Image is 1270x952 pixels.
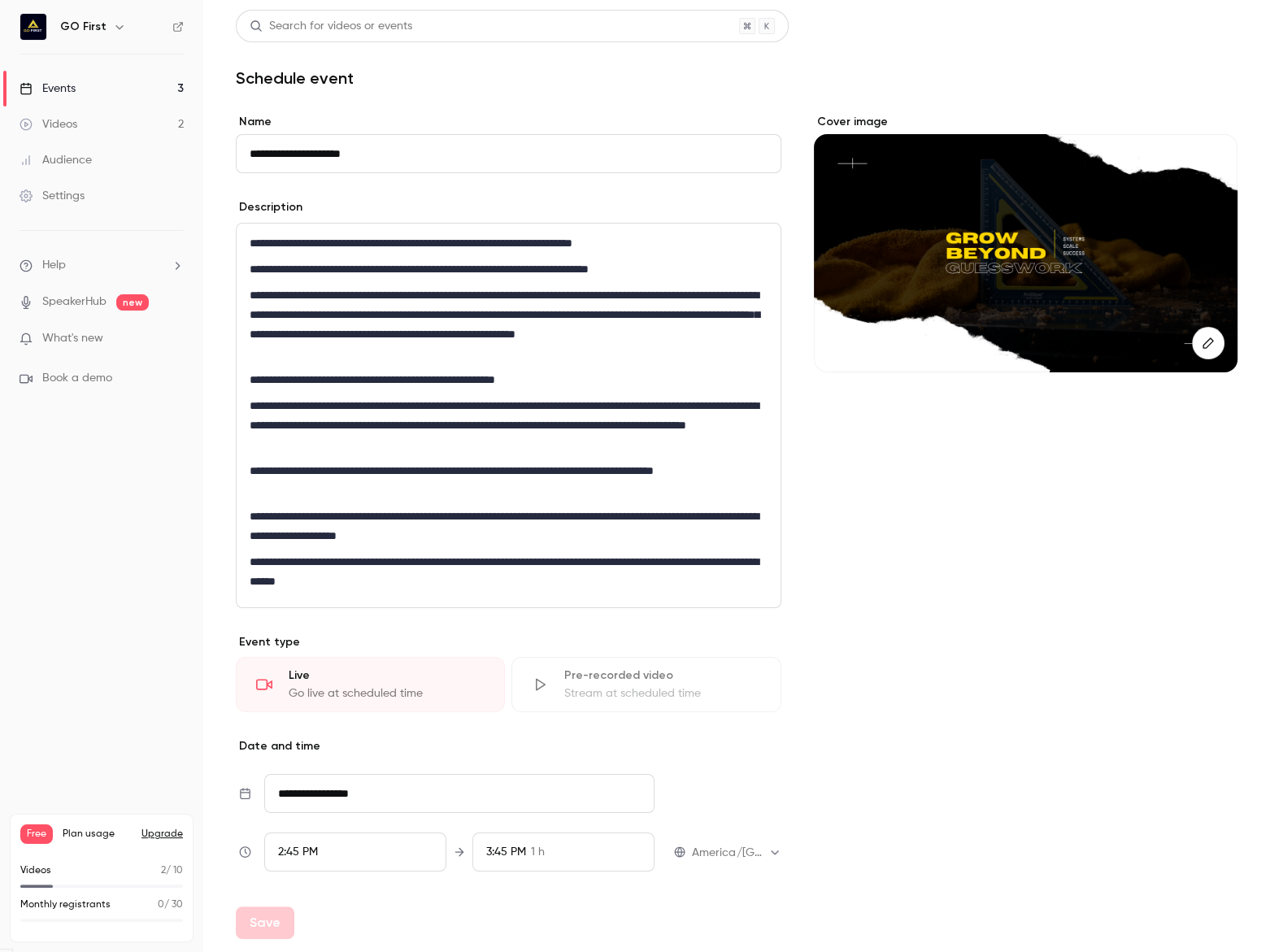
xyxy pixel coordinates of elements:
[116,294,149,311] span: new
[236,199,302,215] label: Description
[42,293,107,311] a: SpeakerHub
[564,685,760,702] div: Stream at scheduled time
[42,257,66,274] span: Help
[250,18,412,35] div: Search for videos or events
[486,846,526,858] span: 3:45 PM
[564,667,760,684] div: Pre-recorded video
[264,774,654,813] input: Tue, Feb 17, 2026
[20,116,77,133] div: Videos
[236,68,1237,88] h1: Schedule event
[289,685,485,702] div: Go live at scheduled time
[20,824,53,844] span: Free
[236,223,781,608] section: description
[158,900,164,910] span: 0
[278,846,318,858] span: 2:45 PM
[237,224,781,607] div: editor
[20,14,46,40] img: GO First
[20,257,184,274] li: help-dropdown-opener
[692,845,781,861] div: America/[GEOGRAPHIC_DATA]
[511,657,781,712] div: Pre-recorded videoStream at scheduled time
[161,866,166,876] span: 2
[20,898,111,912] p: Monthly registrants
[472,832,655,872] div: To
[20,80,76,97] div: Events
[60,19,107,35] h6: GO First
[141,828,183,841] button: Upgrade
[289,667,485,684] div: Live
[20,152,92,168] div: Audience
[42,370,112,387] span: Book a demo
[20,188,85,204] div: Settings
[63,828,132,841] span: Plan usage
[42,330,103,347] span: What's new
[236,738,781,754] p: Date and time
[161,863,183,878] p: / 10
[158,898,183,912] p: / 30
[236,114,781,130] label: Name
[236,657,505,712] div: LiveGo live at scheduled time
[20,863,51,878] p: Videos
[236,634,781,650] p: Event type
[264,832,446,872] div: From
[531,844,545,861] span: 1 h
[814,114,1238,130] label: Cover image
